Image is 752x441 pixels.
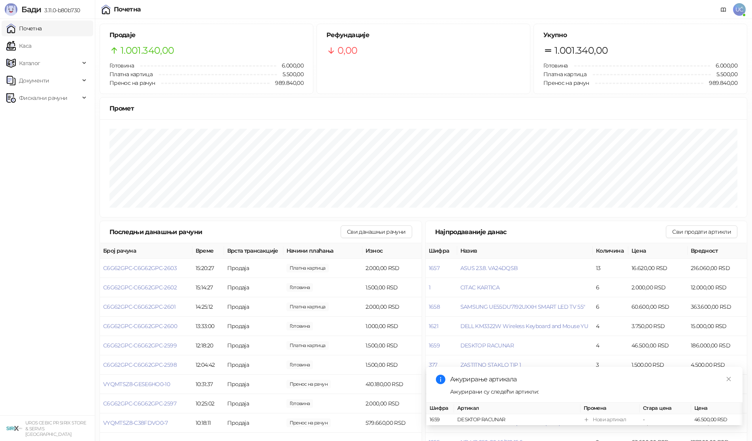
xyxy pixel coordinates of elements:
[286,283,313,292] span: 1.500,00
[103,381,170,388] button: VYQMTSZ8-GESE6HO0-10
[580,403,640,414] th: Промена
[224,297,283,317] td: Продаја
[326,30,520,40] h5: Рефундације
[429,361,437,368] button: 377
[666,225,737,238] button: Сви продати артикли
[543,62,568,69] span: Готовина
[103,400,176,407] button: C6G62GPC-C6G62GPC-2597
[362,355,422,375] td: 1.500,00 RSD
[192,243,224,259] th: Време
[277,70,303,79] span: 5.500,00
[543,71,586,78] span: Платна картица
[688,355,747,375] td: 4.500,00 RSD
[341,225,412,238] button: Сви данашњи рачуни
[286,302,329,311] span: 2.000,00
[224,317,283,336] td: Продаја
[25,420,86,437] small: UROS CEBIC PR SIRIX STORE & SERVIS [GEOGRAPHIC_DATA]
[688,317,747,336] td: 15.000,00 RSD
[460,284,500,291] button: CITAC KARTICA
[192,317,224,336] td: 13:33:00
[593,297,628,317] td: 6
[593,416,626,424] div: Нови артикал
[286,264,329,272] span: 2.000,00
[103,361,177,368] button: C6G62GPC-C6G62GPC-2598
[711,70,737,79] span: 5.500,00
[224,243,283,259] th: Врста трансакције
[192,278,224,297] td: 15:14:27
[460,303,585,310] span: SAMSUNG UE55DU7192UXXH SMART LED TV 55"
[554,43,608,58] span: 1.001.340,00
[224,278,283,297] td: Продаја
[109,227,341,237] div: Последњи данашњи рачуни
[362,375,422,394] td: 410.180,00 RSD
[21,5,41,14] span: Бади
[224,336,283,355] td: Продаја
[436,375,445,384] span: info-circle
[192,375,224,394] td: 10:31:37
[19,73,49,88] span: Документи
[286,360,313,369] span: 1.500,00
[109,62,134,69] span: Готовина
[593,278,628,297] td: 6
[100,243,192,259] th: Број рачуна
[109,71,153,78] span: Платна картица
[688,259,747,278] td: 216.060,00 RSD
[628,336,688,355] td: 46.500,00 RSD
[593,336,628,355] td: 4
[19,55,40,71] span: Каталог
[460,265,518,272] span: ASUS 23.8. VA24DQSB
[628,278,688,297] td: 2.000,00 RSD
[628,259,688,278] td: 16.620,00 RSD
[103,323,177,330] span: C6G62GPC-C6G62GPC-2600
[593,259,628,278] td: 13
[286,341,329,350] span: 1.500,00
[429,323,438,330] button: 1621
[543,79,589,86] span: Пренос на рачун
[640,414,691,426] td: -
[109,30,303,40] h5: Продаје
[103,284,177,291] button: C6G62GPC-C6G62GPC-2602
[192,394,224,413] td: 10:25:02
[192,413,224,433] td: 10:18:11
[688,297,747,317] td: 363.600,00 RSD
[429,303,440,310] button: 1658
[460,323,588,330] button: DELL KM3322W Wireless Keyboard and Mouse YU
[362,317,422,336] td: 1.000,00 RSD
[362,413,422,433] td: 579.660,00 RSD
[726,376,731,382] span: close
[710,61,737,70] span: 6.000,00
[593,317,628,336] td: 4
[450,375,733,384] div: Ажурирање артикала
[286,380,331,388] span: 410.180,00
[593,355,628,375] td: 3
[103,342,177,349] button: C6G62GPC-C6G62GPC-2599
[192,259,224,278] td: 15:20:27
[6,420,22,436] img: 64x64-companyLogo-cb9a1907-c9b0-4601-bb5e-5084e694c383.png
[429,284,430,291] button: 1
[286,418,331,427] span: 579.660,00
[103,265,177,272] span: C6G62GPC-C6G62GPC-2603
[593,243,628,259] th: Количина
[103,303,175,310] button: C6G62GPC-C6G62GPC-2601
[224,355,283,375] td: Продаја
[688,336,747,355] td: 186.000,00 RSD
[224,375,283,394] td: Продаја
[717,3,730,16] a: Документација
[192,297,224,317] td: 14:25:12
[733,3,746,16] span: UĆ
[640,403,691,414] th: Стара цена
[628,355,688,375] td: 1.500,00 RSD
[460,342,514,349] button: DESKTOP RACUNAR
[628,317,688,336] td: 3.750,00 RSD
[628,297,688,317] td: 60.600,00 RSD
[224,259,283,278] td: Продаја
[362,336,422,355] td: 1.500,00 RSD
